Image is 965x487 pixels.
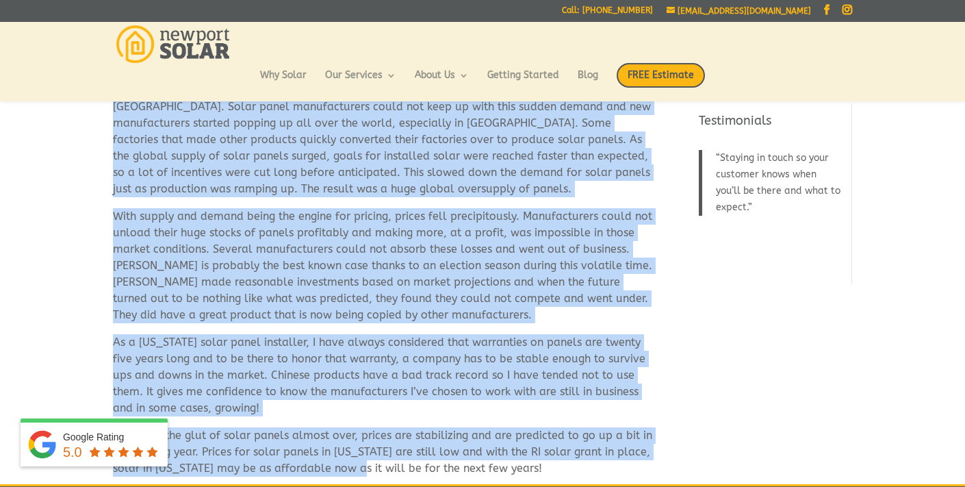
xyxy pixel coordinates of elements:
[487,71,559,94] a: Getting Started
[113,334,657,427] p: As a [US_STATE] solar panel installer, I have always considered that warranties on panels are twe...
[116,25,229,63] img: Newport Solar | Solar Energy Optimized.
[63,430,161,444] div: Google Rating
[113,49,657,208] p: About four to [DATE] the global demand for solar panels skyrocketed and it seemed like it would n...
[578,71,598,94] a: Blog
[415,71,469,94] a: About Us
[260,71,307,94] a: Why Solar
[617,63,705,101] a: FREE Estimate
[562,6,653,21] a: Call: [PHONE_NUMBER]
[63,445,82,460] span: 5.0
[617,63,705,88] span: FREE Estimate
[699,150,843,216] blockquote: Staying in touch so your customer knows when you’ll be there and what to expect.
[325,71,396,94] a: Our Services
[699,112,843,136] h4: Testimonials
[667,6,811,16] a: [EMAIL_ADDRESS][DOMAIN_NAME]
[113,208,657,334] p: With supply and demand being the engine for pricing, prices fell precipitously. Manufacturers cou...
